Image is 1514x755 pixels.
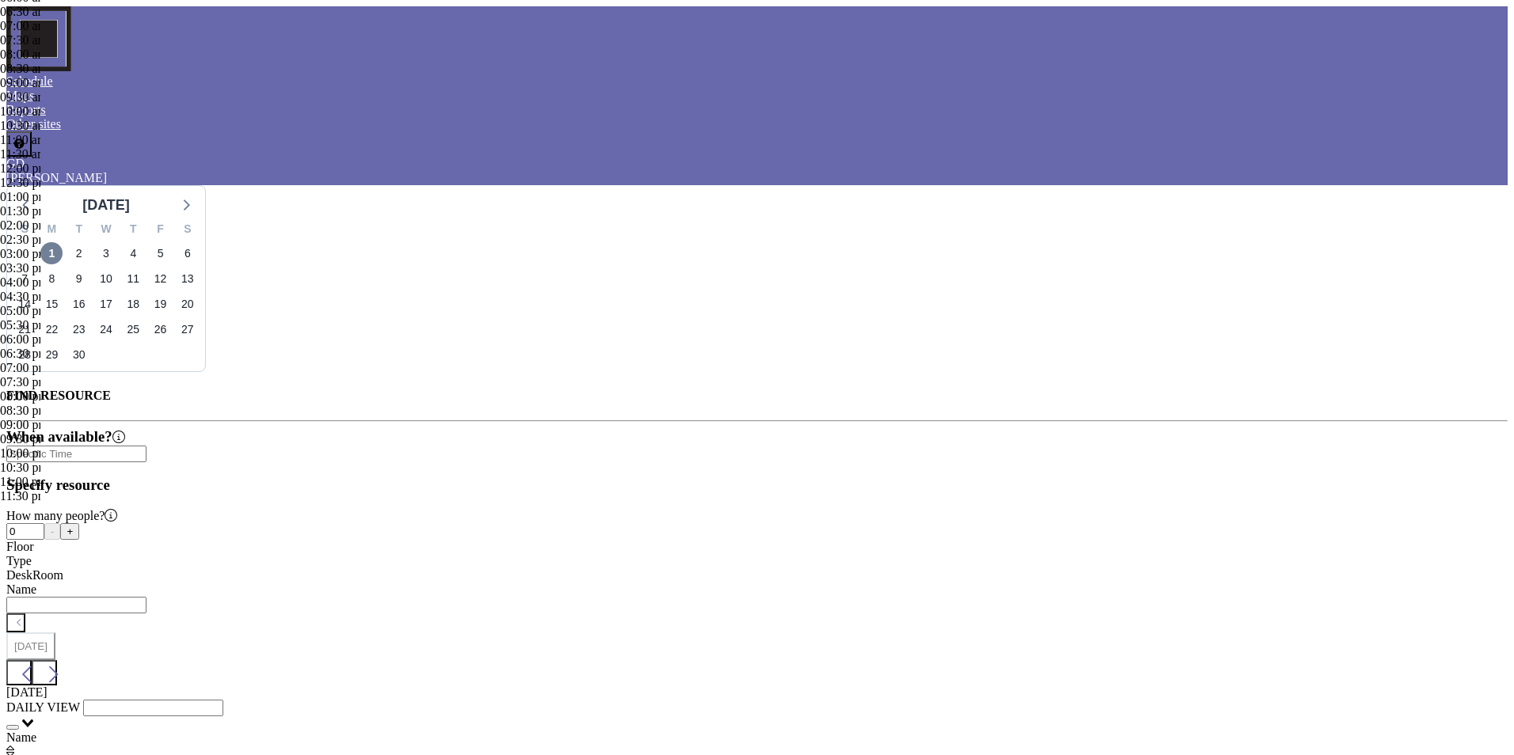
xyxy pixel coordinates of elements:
span: [DATE] [6,685,48,699]
span: Monday, September 1, 2025 [40,242,63,264]
button: [DATE] [6,632,55,660]
span: Friday, September 12, 2025 [150,267,172,290]
span: Sunday, September 28, 2025 [13,343,36,366]
span: Monday, September 29, 2025 [40,343,63,366]
div: Search for option [6,597,1508,613]
span: Tuesday, September 9, 2025 [68,267,90,290]
span: Saturday, September 6, 2025 [177,242,199,264]
span: Desk [6,568,32,582]
div: [DATE] [82,194,130,216]
label: Floor [6,540,34,553]
span: Monday, September 8, 2025 [40,267,63,290]
span: Friday, September 26, 2025 [150,318,172,340]
div: T [120,220,146,241]
a: Reports [6,103,46,116]
div: S [174,220,201,241]
span: Monday, September 15, 2025 [40,293,63,315]
span: Monday, September 22, 2025 [40,318,63,340]
span: [PERSON_NAME] [6,171,107,184]
div: Search for option [6,446,1508,462]
input: Search for option [6,446,146,462]
span: Tuesday, September 2, 2025 [68,242,90,264]
span: Saturday, September 13, 2025 [177,267,199,290]
span: Thursday, September 4, 2025 [122,242,144,264]
span: Room [32,568,63,582]
label: How many people? [6,509,117,522]
span: Wednesday, September 24, 2025 [95,318,117,340]
div: T [66,220,93,241]
span: Tuesday, September 23, 2025 [68,318,90,340]
span: Wednesday, September 3, 2025 [95,242,117,264]
input: Search for option [83,700,223,716]
label: Type [6,554,32,567]
span: DAILY VIEW [6,700,80,714]
span: Saturday, September 27, 2025 [177,318,199,340]
div: M [38,220,65,241]
span: Friday, September 5, 2025 [150,242,172,264]
span: Wednesday, September 10, 2025 [95,267,117,290]
div: W [93,220,120,241]
span: Thursday, September 25, 2025 [122,318,144,340]
button: - [44,523,60,540]
div: F [146,220,173,241]
span: Thursday, September 18, 2025 [122,293,144,315]
button: Clear Selected [6,725,19,730]
button: + [60,523,79,540]
h3: Specify resource [6,476,1508,494]
span: Sunday, September 7, 2025 [13,267,36,290]
span: Saturday, September 20, 2025 [177,293,199,315]
span: Friday, September 19, 2025 [150,293,172,315]
input: Search for option [6,597,146,613]
span: Tuesday, September 30, 2025 [68,343,90,366]
div: Search for option [6,700,1508,730]
label: Name [6,582,36,596]
span: Tuesday, September 16, 2025 [68,293,90,315]
h4: FIND RESOURCE [6,389,1508,403]
span: Thursday, September 11, 2025 [122,267,144,290]
span: Sunday, September 14, 2025 [13,293,36,315]
span: Wednesday, September 17, 2025 [95,293,117,315]
span: Sunday, September 21, 2025 [13,318,36,340]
